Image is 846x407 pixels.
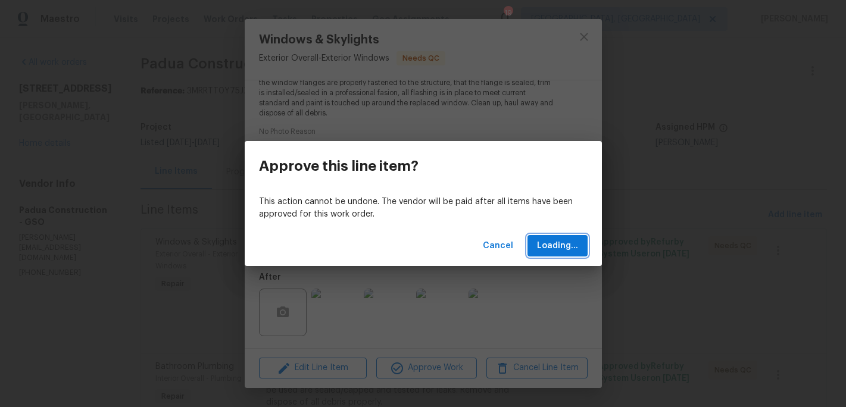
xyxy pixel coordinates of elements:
h3: Approve this line item? [259,158,419,174]
button: Loading... [527,235,588,257]
p: This action cannot be undone. The vendor will be paid after all items have been approved for this... [259,196,588,221]
span: Loading... [537,239,578,253]
button: Cancel [478,235,518,257]
span: Cancel [483,239,513,253]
